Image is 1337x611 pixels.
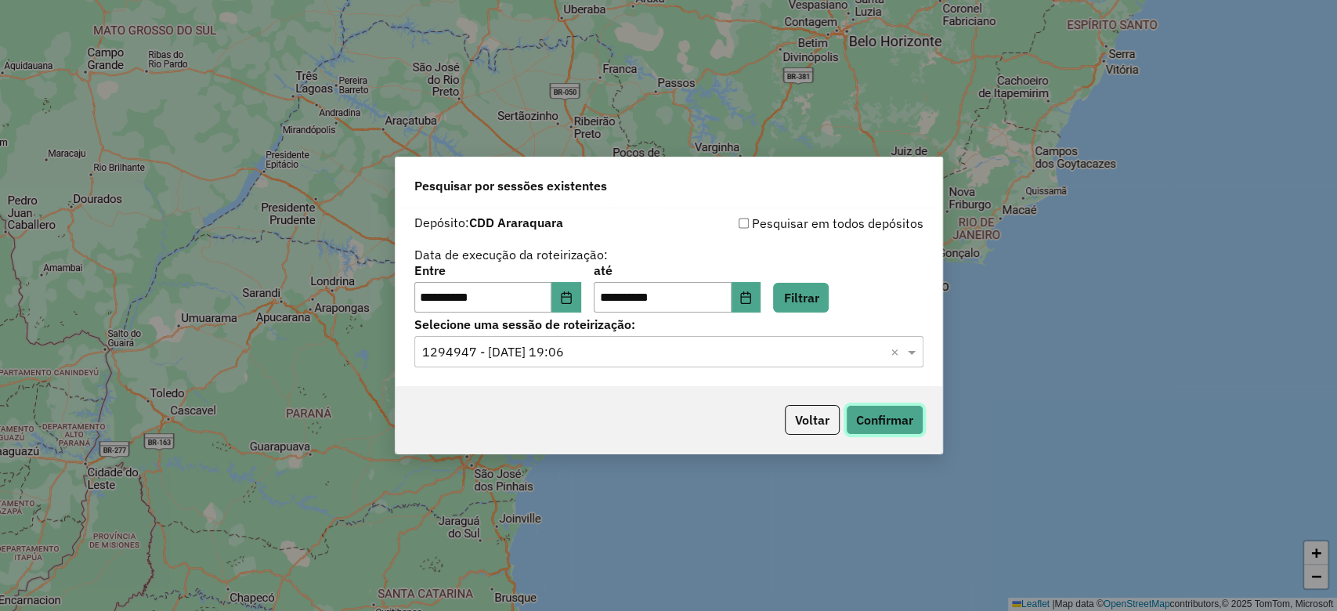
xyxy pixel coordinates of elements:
label: até [594,261,761,280]
button: Voltar [785,405,840,435]
button: Choose Date [732,282,761,313]
div: Pesquisar em todos depósitos [669,214,923,233]
label: Entre [414,261,581,280]
label: Depósito: [414,213,563,232]
button: Filtrar [773,283,829,313]
label: Selecione uma sessão de roteirização: [414,315,923,334]
strong: CDD Araraquara [469,215,563,230]
button: Confirmar [846,405,923,435]
label: Data de execução da roteirização: [414,245,608,264]
span: Clear all [891,342,904,361]
span: Pesquisar por sessões existentes [414,176,607,195]
button: Choose Date [551,282,581,313]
